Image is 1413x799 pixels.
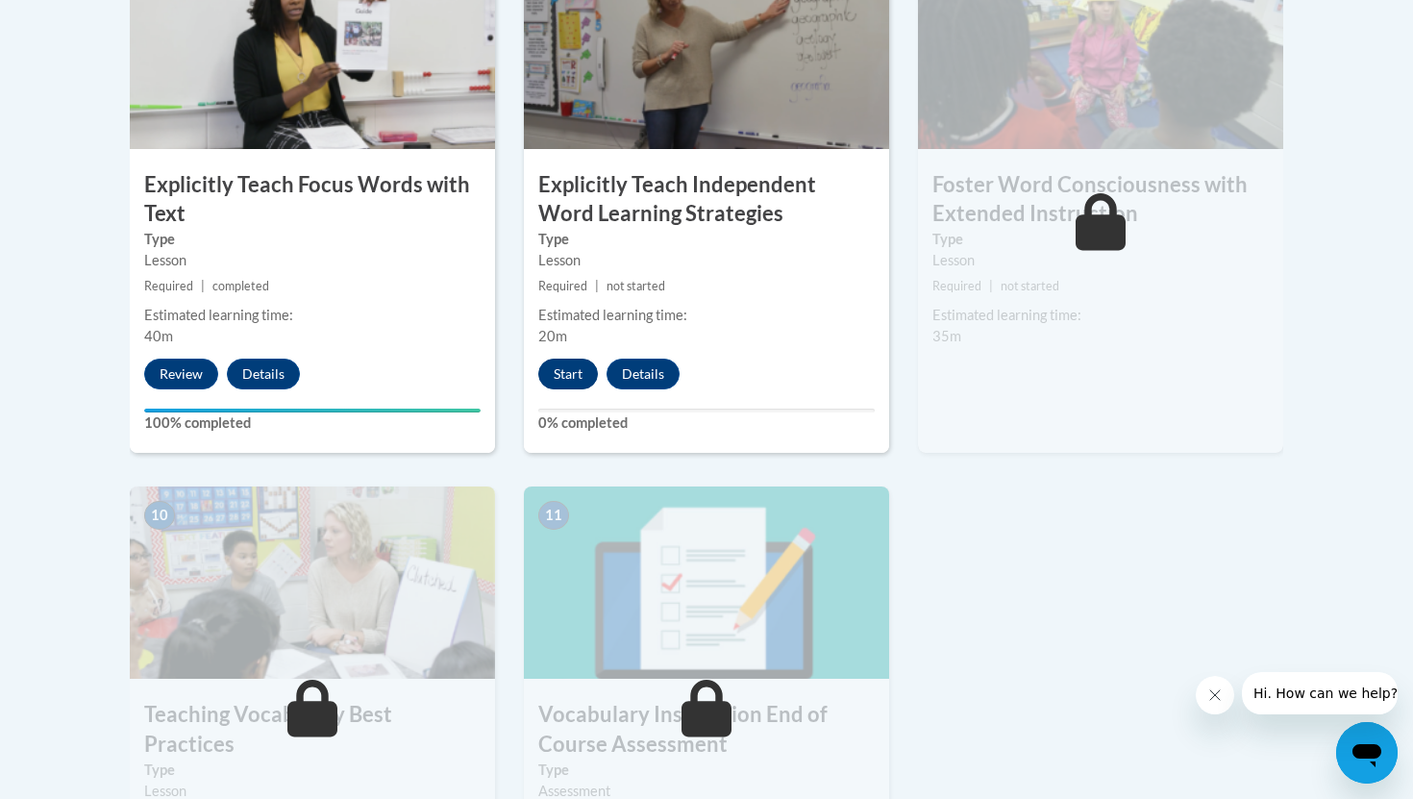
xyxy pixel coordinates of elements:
[144,328,173,344] span: 40m
[595,279,599,293] span: |
[538,279,587,293] span: Required
[144,409,481,412] div: Your progress
[932,229,1269,250] label: Type
[212,279,269,293] span: completed
[932,250,1269,271] div: Lesson
[130,487,495,679] img: Course Image
[144,229,481,250] label: Type
[538,250,875,271] div: Lesson
[1196,676,1234,714] iframe: Close message
[144,279,193,293] span: Required
[524,487,889,679] img: Course Image
[524,700,889,760] h3: Vocabulary Instruction End of Course Assessment
[932,279,981,293] span: Required
[144,760,481,781] label: Type
[932,305,1269,326] div: Estimated learning time:
[538,328,567,344] span: 20m
[538,229,875,250] label: Type
[144,305,481,326] div: Estimated learning time:
[538,359,598,389] button: Start
[989,279,993,293] span: |
[1336,722,1398,784] iframe: Button to launch messaging window
[932,328,961,344] span: 35m
[538,412,875,434] label: 0% completed
[227,359,300,389] button: Details
[538,501,569,530] span: 11
[538,305,875,326] div: Estimated learning time:
[1242,672,1398,714] iframe: Message from company
[201,279,205,293] span: |
[144,501,175,530] span: 10
[144,412,481,434] label: 100% completed
[144,250,481,271] div: Lesson
[607,279,665,293] span: not started
[538,760,875,781] label: Type
[918,170,1283,230] h3: Foster Word Consciousness with Extended Instruction
[130,170,495,230] h3: Explicitly Teach Focus Words with Text
[144,359,218,389] button: Review
[1001,279,1059,293] span: not started
[524,170,889,230] h3: Explicitly Teach Independent Word Learning Strategies
[130,700,495,760] h3: Teaching Vocabulary Best Practices
[607,359,680,389] button: Details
